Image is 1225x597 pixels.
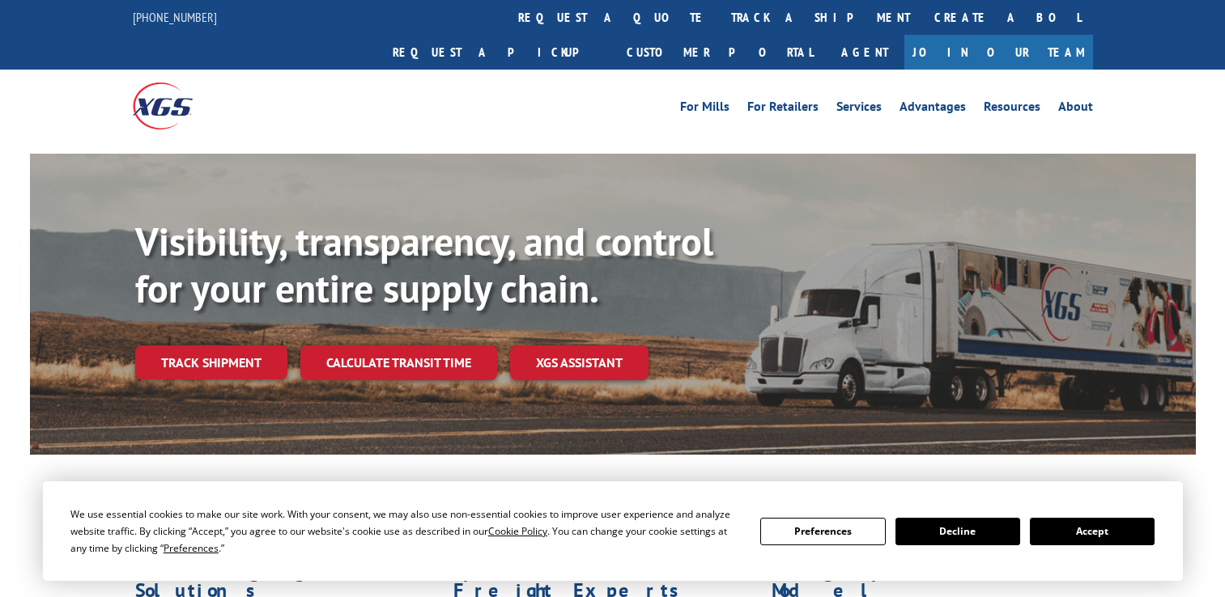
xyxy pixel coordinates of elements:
a: Customer Portal [615,35,825,70]
a: Track shipment [135,345,287,379]
a: For Mills [680,100,729,118]
button: Preferences [760,518,885,545]
a: For Retailers [747,100,819,118]
a: Calculate transit time [300,345,497,380]
div: We use essential cookies to make our site work. With your consent, we may also use non-essential ... [70,506,741,557]
button: Accept [1030,518,1155,545]
a: Services [836,100,882,118]
a: XGS ASSISTANT [510,345,649,380]
a: Resources [984,100,1040,118]
a: Agent [825,35,904,70]
a: [PHONE_NUMBER] [133,9,217,25]
a: Request a pickup [381,35,615,70]
span: Cookie Policy [488,524,547,538]
span: Preferences [164,541,219,555]
div: Cookie Consent Prompt [43,481,1183,581]
a: Advantages [900,100,966,118]
b: Visibility, transparency, and control for your entire supply chain. [135,216,713,313]
a: About [1058,100,1093,118]
a: Join Our Team [904,35,1093,70]
button: Decline [895,518,1020,545]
